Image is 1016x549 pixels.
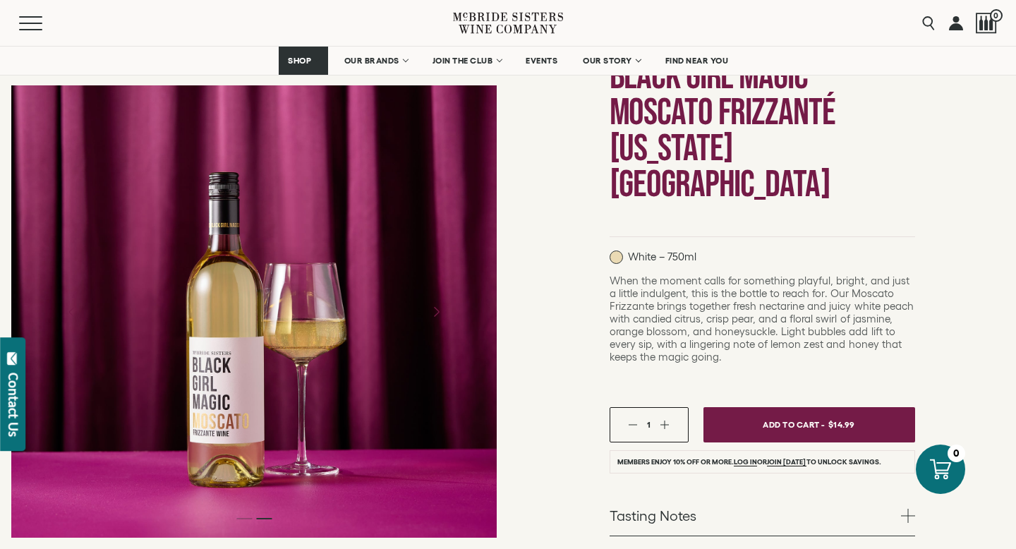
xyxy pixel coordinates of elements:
[19,16,70,30] button: Mobile Menu Trigger
[433,56,493,66] span: JOIN THE CLUB
[948,445,965,462] div: 0
[256,518,272,519] li: Page dot 2
[990,9,1003,22] span: 0
[526,56,557,66] span: EVENTS
[703,407,915,442] button: Add To Cart - $14.99
[574,47,649,75] a: OUR STORY
[583,56,632,66] span: OUR STORY
[828,414,855,435] span: $14.99
[734,458,757,466] a: Log in
[516,47,567,75] a: EVENTS
[236,518,252,519] li: Page dot 1
[610,495,915,536] a: Tasting Notes
[767,458,806,466] a: join [DATE]
[610,450,915,473] li: Members enjoy 10% off or more. or to unlock savings.
[647,420,651,429] span: 1
[288,56,312,66] span: SHOP
[279,47,328,75] a: SHOP
[6,373,20,437] div: Contact Us
[54,294,90,330] button: Previous
[344,56,399,66] span: OUR BRANDS
[610,59,915,203] h1: Black Girl Magic Moscato Frizzanté [US_STATE] [GEOGRAPHIC_DATA]
[335,47,416,75] a: OUR BRANDS
[656,47,738,75] a: FIND NEAR YOU
[763,414,825,435] span: Add To Cart -
[665,56,729,66] span: FIND NEAR YOU
[423,47,510,75] a: JOIN THE CLUB
[610,251,696,264] p: White – 750ml
[416,291,456,332] button: Next
[610,274,914,363] span: When the moment calls for something playful, bright, and just a little indulgent, this is the bot...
